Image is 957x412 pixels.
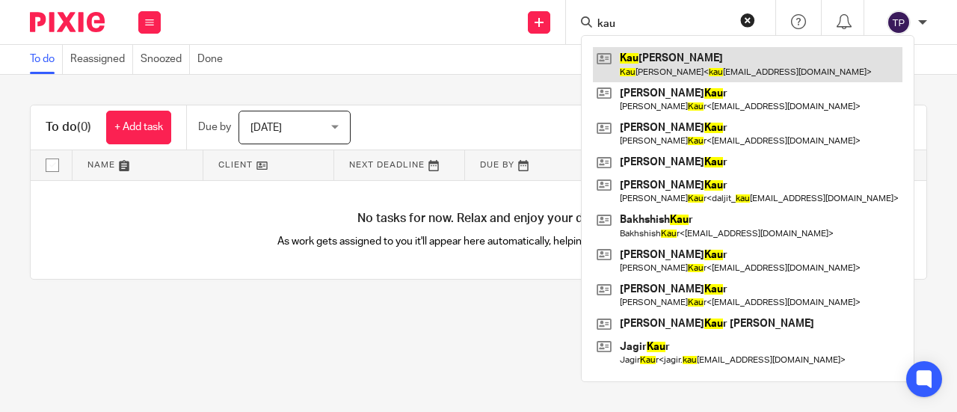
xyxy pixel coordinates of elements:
button: Clear [740,13,755,28]
p: Due by [198,120,231,135]
span: (0) [77,121,91,133]
a: + Add task [106,111,171,144]
input: Search [596,18,730,31]
a: Reassigned [70,45,133,74]
h1: To do [46,120,91,135]
a: Snoozed [141,45,190,74]
h4: No tasks for now. Relax and enjoy your day! [31,211,926,227]
a: To do [30,45,63,74]
img: Pixie [30,12,105,32]
span: [DATE] [250,123,282,133]
img: svg%3E [887,10,911,34]
a: Done [197,45,230,74]
p: As work gets assigned to you it'll appear here automatically, helping you stay organised. [255,234,703,249]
